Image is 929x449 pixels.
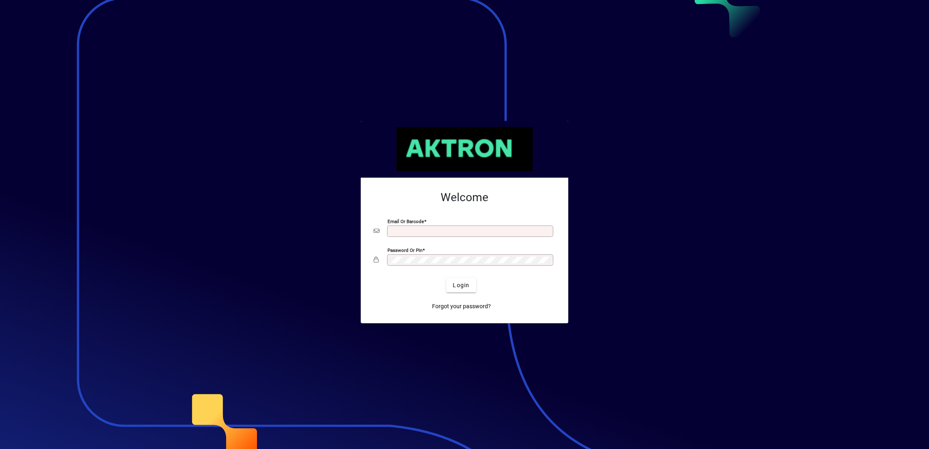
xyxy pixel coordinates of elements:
mat-label: Password or Pin [387,247,422,253]
mat-label: Email or Barcode [387,219,424,224]
span: Forgot your password? [432,302,491,311]
button: Login [446,278,476,292]
h2: Welcome [374,191,555,204]
a: Forgot your password? [429,299,494,314]
span: Login [453,281,469,290]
